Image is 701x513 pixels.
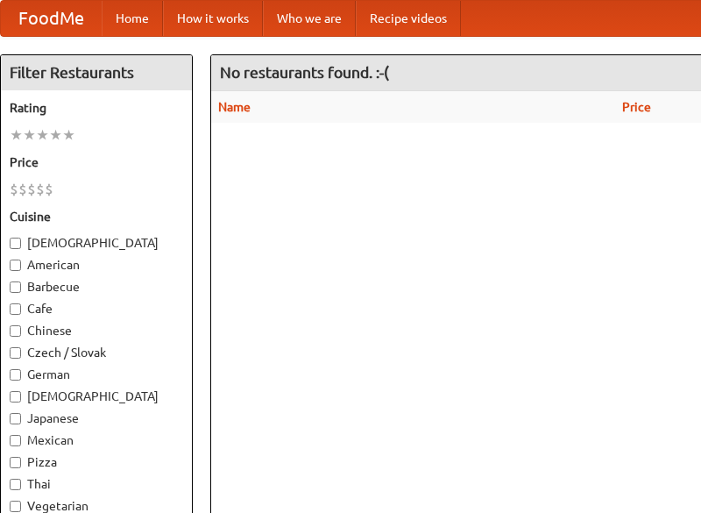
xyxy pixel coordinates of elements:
li: ★ [62,125,75,145]
input: Vegetarian [10,501,21,512]
label: Japanese [10,410,183,427]
li: $ [18,180,27,199]
input: Mexican [10,435,21,446]
li: ★ [49,125,62,145]
ng-pluralize: No restaurants found. :-( [220,64,389,81]
label: American [10,256,183,274]
input: Japanese [10,413,21,424]
label: Mexican [10,431,183,449]
a: FoodMe [1,1,102,36]
label: Chinese [10,322,183,339]
input: Thai [10,479,21,490]
h5: Cuisine [10,208,183,225]
input: Chinese [10,325,21,337]
a: Home [102,1,163,36]
li: $ [36,180,45,199]
a: Name [218,100,251,114]
li: ★ [36,125,49,145]
h4: Filter Restaurants [1,55,192,90]
input: Barbecue [10,281,21,293]
a: Price [622,100,651,114]
label: German [10,366,183,383]
a: Recipe videos [356,1,461,36]
label: [DEMOGRAPHIC_DATA] [10,388,183,405]
input: German [10,369,21,381]
label: Cafe [10,300,183,317]
label: [DEMOGRAPHIC_DATA] [10,234,183,252]
input: Pizza [10,457,21,468]
input: Czech / Slovak [10,347,21,359]
h5: Rating [10,99,183,117]
label: Thai [10,475,183,493]
input: Cafe [10,303,21,315]
li: $ [10,180,18,199]
li: $ [45,180,53,199]
label: Pizza [10,453,183,471]
a: How it works [163,1,263,36]
li: ★ [23,125,36,145]
a: Who we are [263,1,356,36]
input: [DEMOGRAPHIC_DATA] [10,391,21,403]
h5: Price [10,153,183,171]
label: Barbecue [10,278,183,296]
label: Czech / Slovak [10,344,183,361]
input: American [10,260,21,271]
li: $ [27,180,36,199]
input: [DEMOGRAPHIC_DATA] [10,238,21,249]
li: ★ [10,125,23,145]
